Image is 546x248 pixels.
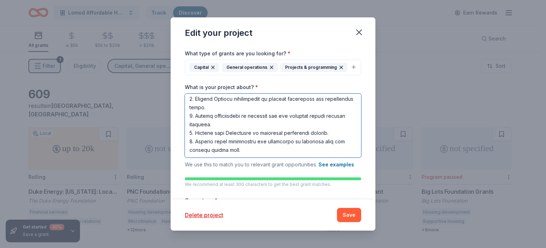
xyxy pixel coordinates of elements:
[185,94,361,158] textarea: Lore: Ipsumd sit ametconse ad elitsed. Doeiusmodt: INCID, Utla. etdo magn al enimad min veniamqui...
[337,208,361,222] button: Save
[185,211,223,219] button: Delete project
[185,60,361,75] button: CapitalGeneral operationsProjects & programming
[189,63,219,72] div: Capital
[185,27,252,39] div: Edit your project
[185,161,354,167] span: We use this to match you to relevant grant opportunities.
[185,84,258,91] label: What is your project about?
[280,63,347,72] div: Projects & programming
[185,197,218,204] label: Cause tags
[185,50,290,57] label: What type of grants are you looking for?
[222,63,278,72] div: General operations
[318,160,354,169] button: See examples
[185,182,361,187] p: We recommend at least 300 characters to get the best grant matches.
